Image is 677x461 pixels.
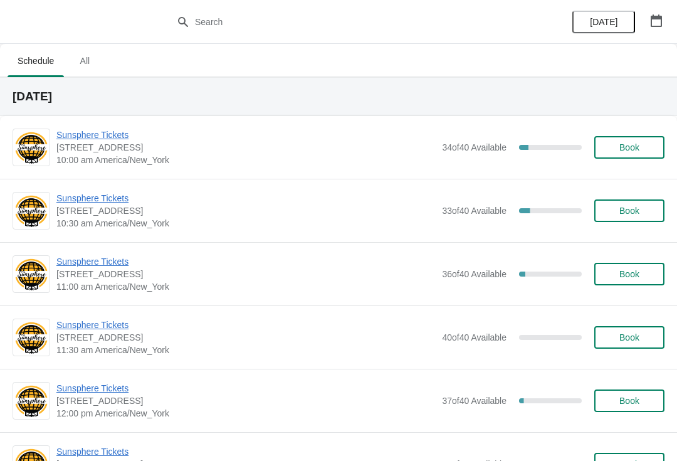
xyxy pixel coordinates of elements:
span: Book [619,142,639,152]
img: Sunsphere Tickets | 810 Clinch Avenue, Knoxville, TN, USA | 12:00 pm America/New_York [13,384,50,418]
span: Sunsphere Tickets [56,445,436,458]
img: Sunsphere Tickets | 810 Clinch Avenue, Knoxville, TN, USA | 10:30 am America/New_York [13,194,50,228]
span: 37 of 40 Available [442,396,506,406]
img: Sunsphere Tickets | 810 Clinch Avenue, Knoxville, TN, USA | 11:30 am America/New_York [13,321,50,355]
span: Sunsphere Tickets [56,382,436,395]
span: Book [619,269,639,279]
span: 10:00 am America/New_York [56,154,436,166]
span: [STREET_ADDRESS] [56,204,436,217]
span: Book [619,332,639,342]
img: Sunsphere Tickets | 810 Clinch Avenue, Knoxville, TN, USA | 10:00 am America/New_York [13,130,50,165]
span: Sunsphere Tickets [56,255,436,268]
span: Book [619,206,639,216]
img: Sunsphere Tickets | 810 Clinch Avenue, Knoxville, TN, USA | 11:00 am America/New_York [13,257,50,292]
span: Sunsphere Tickets [56,192,436,204]
span: 11:30 am America/New_York [56,344,436,356]
span: [STREET_ADDRESS] [56,141,436,154]
span: Sunsphere Tickets [56,129,436,141]
button: Book [594,263,664,285]
button: [DATE] [572,11,635,33]
span: [DATE] [590,17,617,27]
span: 11:00 am America/New_York [56,280,436,293]
span: 36 of 40 Available [442,269,506,279]
span: 40 of 40 Available [442,332,506,342]
span: All [69,50,100,72]
span: Schedule [8,50,64,72]
span: 10:30 am America/New_York [56,217,436,230]
span: Sunsphere Tickets [56,319,436,331]
span: 34 of 40 Available [442,142,506,152]
button: Book [594,326,664,349]
h2: [DATE] [13,90,664,103]
span: 33 of 40 Available [442,206,506,216]
button: Book [594,199,664,222]
span: [STREET_ADDRESS] [56,331,436,344]
span: [STREET_ADDRESS] [56,268,436,280]
button: Book [594,136,664,159]
input: Search [194,11,508,33]
span: 12:00 pm America/New_York [56,407,436,420]
button: Book [594,389,664,412]
span: Book [619,396,639,406]
span: [STREET_ADDRESS] [56,395,436,407]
